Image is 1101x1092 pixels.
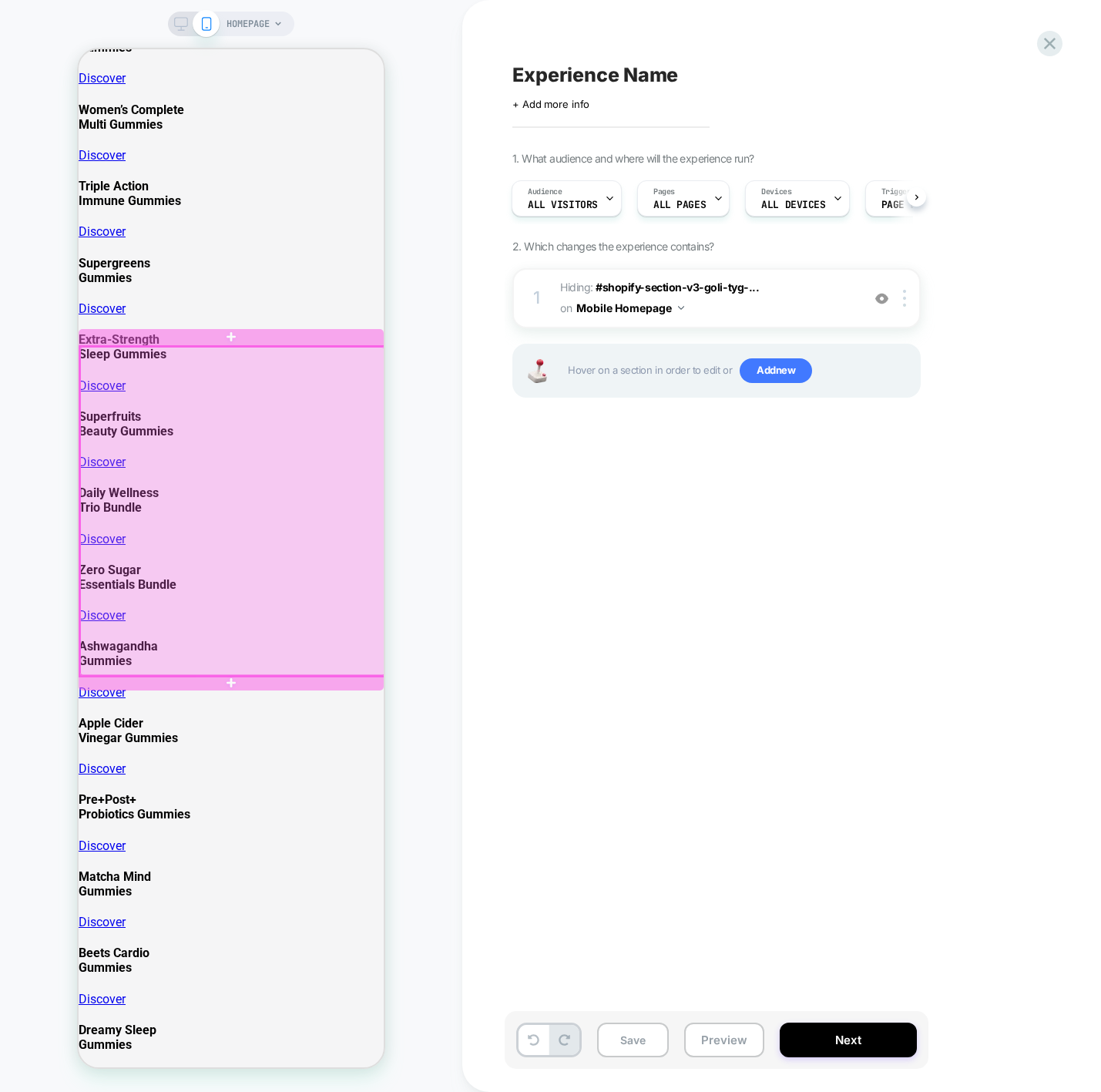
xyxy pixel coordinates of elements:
button: Next [780,1023,917,1057]
span: on [560,298,572,318]
img: down arrow [678,306,684,310]
span: Audience [528,186,562,197]
span: ALL PAGES [653,200,706,210]
span: ALL DEVICES [761,200,825,210]
span: + Add more info [512,98,589,110]
span: Hover on a section in order to edit or [568,358,911,383]
span: Pages [653,186,675,197]
span: HOMEPAGE [227,12,270,36]
span: Devices [761,186,791,197]
span: 2. Which changes the experience contains? [512,240,713,253]
div: 1 [529,283,545,314]
span: 1. What audience and where will the experience run? [512,152,754,165]
span: Page Load [881,200,934,210]
img: crossed eye [875,292,888,305]
img: close [903,290,906,307]
span: #shopify-section-v3-goli-tyg-... [596,281,759,294]
span: Hiding : [560,277,854,319]
span: Experience Name [512,63,678,86]
span: Trigger [881,186,911,197]
button: Preview [684,1023,764,1057]
span: Add new [740,358,812,383]
span: All Visitors [528,200,598,210]
button: Mobile Homepage [576,297,684,319]
img: Joystick [522,359,552,383]
button: Save [597,1023,669,1057]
